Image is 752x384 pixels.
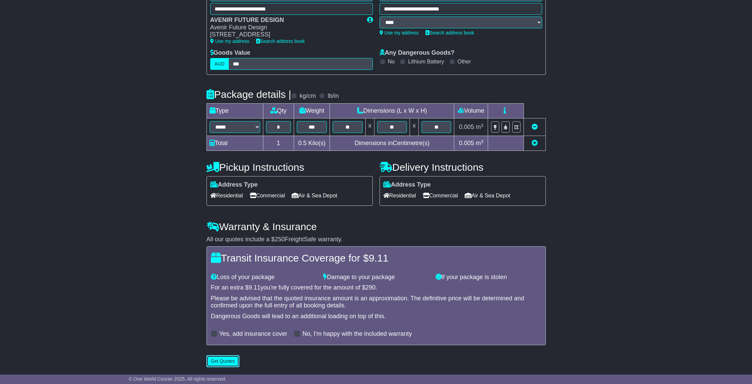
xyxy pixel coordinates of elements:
[210,190,243,201] span: Residential
[263,136,294,151] td: 1
[459,124,474,130] span: 0.005
[388,58,395,65] label: No
[210,17,360,24] div: AVENIR FUTURE DESIGN
[365,118,374,136] td: x
[380,162,546,173] h4: Delivery Instructions
[476,140,484,146] span: m
[207,236,546,243] div: All our quotes include a $ FreightSafe warranty.
[330,104,454,118] td: Dimensions (L x W x H)
[410,118,419,136] td: x
[481,139,484,144] sup: 3
[292,190,337,201] span: Air & Sea Depot
[210,31,360,38] div: [STREET_ADDRESS]
[298,140,307,146] span: 0.5
[207,89,291,100] h4: Package details |
[294,104,330,118] td: Weight
[383,190,416,201] span: Residential
[210,24,360,31] div: Avenir Future Design
[532,124,538,130] a: Remove this item
[458,58,471,65] label: Other
[129,376,226,382] span: © One World Courier 2025. All rights reserved.
[256,38,305,44] a: Search address book
[481,123,484,128] sup: 3
[207,162,373,173] h4: Pickup Instructions
[249,284,261,291] span: 9.11
[211,284,541,292] div: For an extra $ you're fully covered for the amount of $ .
[294,136,330,151] td: Kilo(s)
[211,252,541,264] h4: Transit Insurance Coverage for $
[454,104,488,118] td: Volume
[299,92,316,100] label: kg/cm
[210,58,229,70] label: AUD
[380,30,419,35] a: Use my address
[328,92,339,100] label: lb/in
[476,124,484,130] span: m
[320,274,432,281] div: Damage to your package
[208,274,320,281] div: Loss of your package
[207,221,546,232] h4: Warranty & Insurance
[207,355,240,367] button: Get Quotes
[369,252,388,264] span: 9.11
[275,236,285,243] span: 250
[211,295,541,309] div: Please be advised that the quoted insurance amount is an approximation. The definitive price will...
[380,49,455,57] label: Any Dangerous Goods?
[365,284,375,291] span: 290
[210,181,258,189] label: Address Type
[383,181,431,189] label: Address Type
[207,104,263,118] td: Type
[210,49,250,57] label: Goods Value
[408,58,444,65] label: Lithium Battery
[219,330,287,338] label: Yes, add insurance cover
[532,140,538,146] a: Add new item
[263,104,294,118] td: Qty
[423,190,458,201] span: Commercial
[207,136,263,151] td: Total
[302,330,412,338] label: No, I'm happy with the included warranty
[330,136,454,151] td: Dimensions in Centimetre(s)
[426,30,474,35] a: Search address book
[432,274,545,281] div: If your package is stolen
[211,313,541,320] div: Dangerous Goods will lead to an additional loading on top of this.
[250,190,285,201] span: Commercial
[459,140,474,146] span: 0.005
[465,190,510,201] span: Air & Sea Depot
[210,38,249,44] a: Use my address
